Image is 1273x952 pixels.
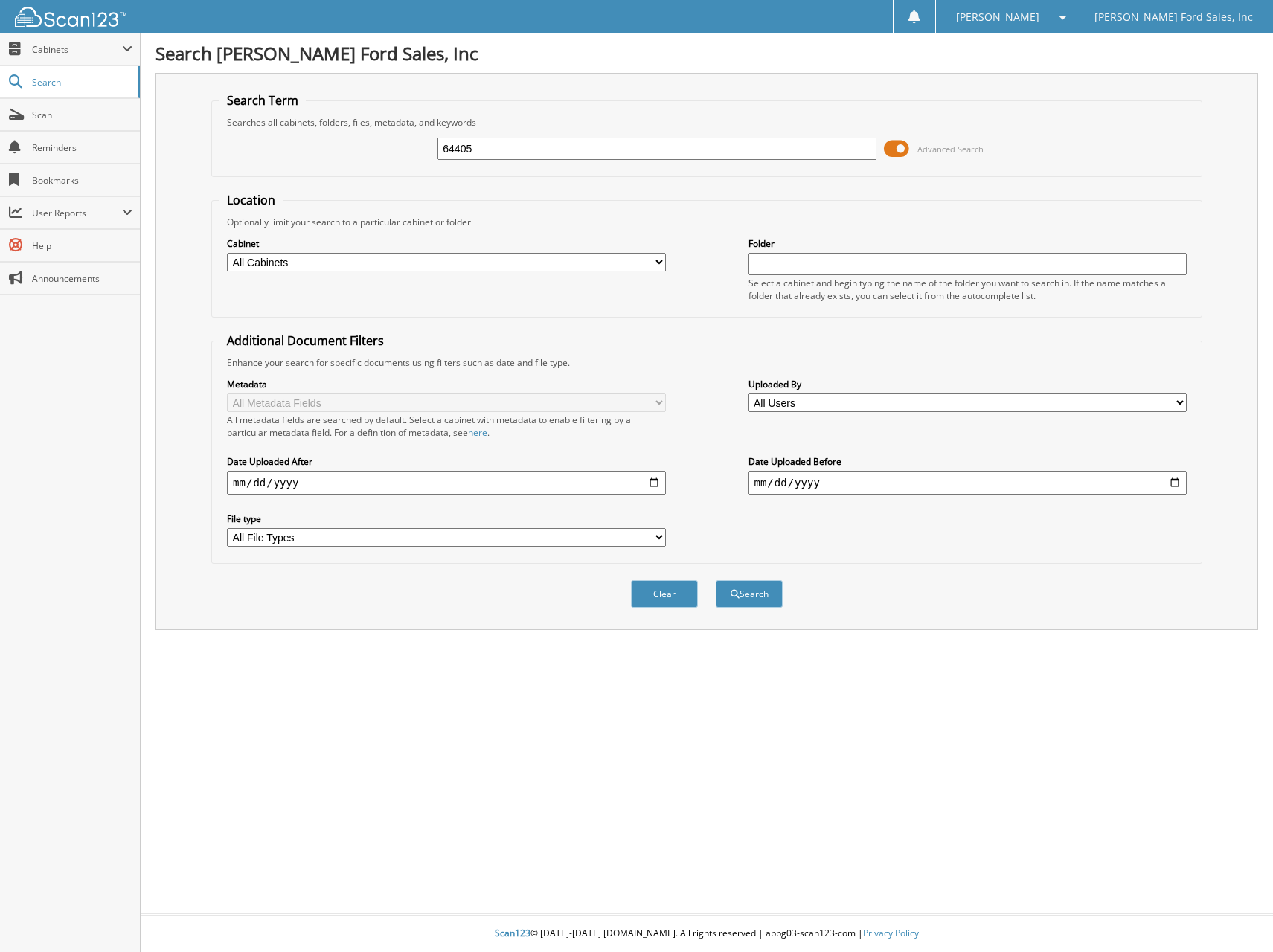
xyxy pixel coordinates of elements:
[748,455,1187,468] label: Date Uploaded Before
[956,13,1039,22] span: [PERSON_NAME]
[32,109,132,121] span: Scan
[917,144,984,155] span: Advanced Search
[495,927,530,939] span: Scan123
[227,512,665,525] label: File type
[863,927,919,939] a: Privacy Policy
[32,141,132,154] span: Reminders
[227,378,665,390] label: Metadata
[748,471,1187,495] input: end
[227,471,665,495] input: start
[32,207,122,219] span: User Reports
[32,272,132,285] span: Announcements
[32,174,132,187] span: Bookmarks
[219,216,1194,228] div: Optionally limit your search to a particular cabinet or folder
[32,43,122,56] span: Cabinets
[219,192,283,208] legend: Location
[155,41,1258,65] h1: Search [PERSON_NAME] Ford Sales, Inc
[748,237,1187,250] label: Folder
[631,580,698,608] button: Clear
[716,580,783,608] button: Search
[748,277,1187,302] div: Select a cabinet and begin typing the name of the folder you want to search in. If the name match...
[468,426,487,439] a: here
[32,76,130,89] span: Search
[32,239,132,252] span: Help
[1199,881,1273,952] iframe: Chat Widget
[1094,13,1253,22] span: [PERSON_NAME] Ford Sales, Inc
[227,414,665,439] div: All metadata fields are searched by default. Select a cabinet with metadata to enable filtering b...
[141,916,1273,952] div: © [DATE]-[DATE] [DOMAIN_NAME]. All rights reserved | appg03-scan123-com |
[219,356,1194,369] div: Enhance your search for specific documents using filters such as date and file type.
[227,455,665,468] label: Date Uploaded After
[227,237,665,250] label: Cabinet
[15,7,126,27] img: scan123-logo-white.svg
[219,92,306,109] legend: Search Term
[219,332,391,349] legend: Additional Document Filters
[219,116,1194,129] div: Searches all cabinets, folders, files, metadata, and keywords
[748,378,1187,390] label: Uploaded By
